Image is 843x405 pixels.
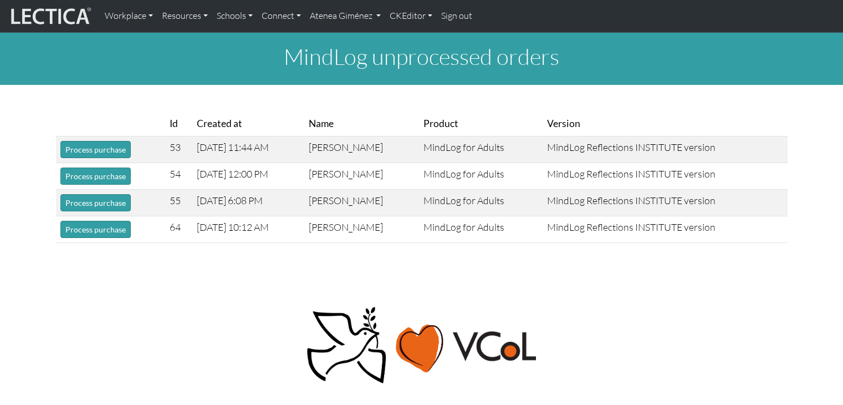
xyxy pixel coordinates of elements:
td: 55 [165,190,193,216]
img: Peace, love, VCoL [303,305,540,386]
td: [DATE] 12:00 PM [192,163,304,190]
th: Product [419,112,543,136]
a: Schools [212,4,257,28]
td: 54 [165,163,193,190]
td: MindLog for Adults [419,190,543,216]
td: MindLog Reflections INSTITUTE version [543,136,787,163]
a: Workplace [100,4,157,28]
td: MindLog Reflections INSTITUTE version [543,190,787,216]
td: MindLog for Adults [419,163,543,190]
th: Name [304,112,419,136]
a: Atenea Giménez [305,4,385,28]
td: MindLog for Adults [419,216,543,243]
td: [PERSON_NAME] [304,216,419,243]
td: [DATE] 6:08 PM [192,190,304,216]
td: [DATE] 11:44 AM [192,136,304,163]
td: [PERSON_NAME] [304,190,419,216]
a: Sign out [437,4,477,28]
button: Process purchase [60,141,131,158]
img: lecticalive [8,6,91,27]
th: Id [165,112,193,136]
td: [PERSON_NAME] [304,136,419,163]
td: [DATE] 10:12 AM [192,216,304,243]
button: Process purchase [60,194,131,211]
th: Version [543,112,787,136]
td: 64 [165,216,193,243]
td: 53 [165,136,193,163]
a: CKEditor [385,4,437,28]
td: MindLog Reflections INSTITUTE version [543,163,787,190]
td: MindLog Reflections INSTITUTE version [543,216,787,243]
td: MindLog for Adults [419,136,543,163]
button: Process purchase [60,168,131,185]
a: Connect [257,4,305,28]
td: [PERSON_NAME] [304,163,419,190]
a: Resources [157,4,212,28]
th: Created at [192,112,304,136]
button: Process purchase [60,221,131,238]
